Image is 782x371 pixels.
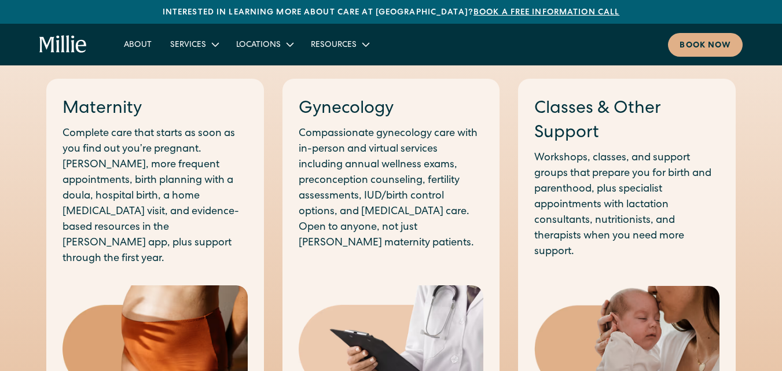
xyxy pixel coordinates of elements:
[302,35,377,54] div: Resources
[236,39,281,52] div: Locations
[680,40,731,52] div: Book now
[473,9,619,17] a: Book a free information call
[311,39,357,52] div: Resources
[534,150,719,260] p: Workshops, classes, and support groups that prepare you for birth and parenthood, plus specialist...
[227,35,302,54] div: Locations
[115,35,161,54] a: About
[161,35,227,54] div: Services
[668,33,743,57] a: Book now
[534,97,719,146] h3: Classes & Other Support
[39,35,87,54] a: home
[63,126,248,267] p: Complete care that starts as soon as you find out you’re pregnant. [PERSON_NAME], more frequent a...
[299,97,484,122] h3: Gynecology
[170,39,206,52] div: Services
[63,97,248,122] h3: Maternity
[299,126,484,251] p: Compassionate gynecology care with in-person and virtual services including annual wellness exams...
